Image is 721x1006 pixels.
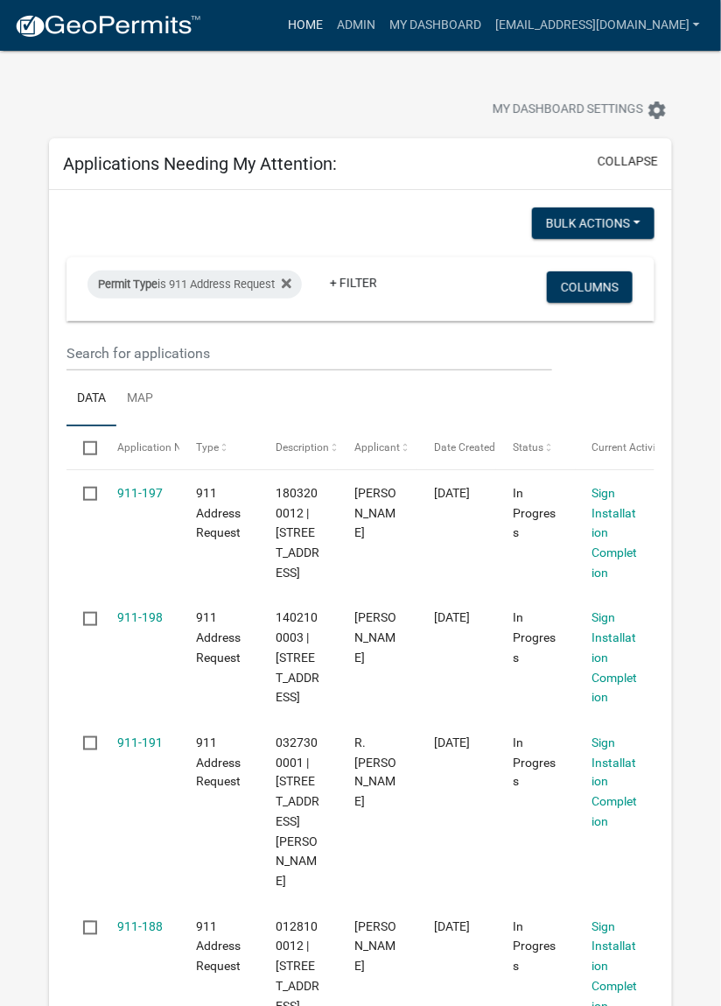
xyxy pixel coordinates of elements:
[276,610,319,704] span: 1402100003 | 1738 E 92nd St , Newton IA 50208
[417,426,497,468] datatable-header-cell: Date Created
[598,152,658,171] button: collapse
[434,920,470,934] span: 05/15/2025
[276,441,329,454] span: Description
[316,267,391,299] a: + Filter
[179,426,259,468] datatable-header-cell: Type
[117,610,163,624] a: 911-198
[196,486,241,540] span: 911 Address Request
[281,9,330,42] a: Home
[547,271,633,303] button: Columns
[488,9,707,42] a: [EMAIL_ADDRESS][DOMAIN_NAME]
[117,920,163,934] a: 911-188
[66,371,116,427] a: Data
[647,100,668,121] i: settings
[354,735,396,809] span: R. Chris Anderson
[532,208,654,239] button: Bulk Actions
[66,426,100,468] datatable-header-cell: Select
[382,9,488,42] a: My Dashboard
[592,441,665,454] span: Current Activity
[513,441,543,454] span: Status
[338,426,417,468] datatable-header-cell: Applicant
[117,735,163,749] a: 911-191
[196,610,241,665] span: 911 Address Request
[196,735,241,790] span: 911 Address Request
[354,920,396,974] span: Jeff Lucas
[592,486,638,580] a: Sign Installation Completion
[592,735,638,829] a: Sign Installation Completion
[434,441,495,454] span: Date Created
[196,920,241,974] span: 911 Address Request
[496,426,576,468] datatable-header-cell: Status
[513,735,556,790] span: In Progress
[196,441,219,454] span: Type
[101,426,180,468] datatable-header-cell: Application Number
[276,735,319,889] span: 0327300001 | 7794 Hwy 14 N , Newton, IA 50208
[434,610,470,624] span: 06/19/2025
[513,920,556,974] span: In Progress
[493,100,643,121] span: My Dashboard Settings
[434,486,470,500] span: 07/02/2025
[576,426,655,468] datatable-header-cell: Current Activity
[63,153,337,174] h5: Applications Needing My Attention:
[98,278,157,291] span: Permit Type
[513,486,556,540] span: In Progress
[479,93,682,127] button: My Dashboard Settingssettings
[354,610,396,665] span: Matthew Curtis
[592,610,638,704] a: Sign Installation Completion
[330,9,382,42] a: Admin
[66,335,552,371] input: Search for applications
[276,486,319,580] span: 1803200012 | 1649 S 76th Ave E , Reasnor, IA 50232
[117,486,163,500] a: 911-197
[354,486,396,540] span: Hunter L Versteegh
[117,441,213,454] span: Application Number
[354,441,400,454] span: Applicant
[116,371,164,427] a: Map
[434,735,470,749] span: 06/03/2025
[513,610,556,665] span: In Progress
[259,426,339,468] datatable-header-cell: Description
[87,271,302,299] div: is 911 Address Request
